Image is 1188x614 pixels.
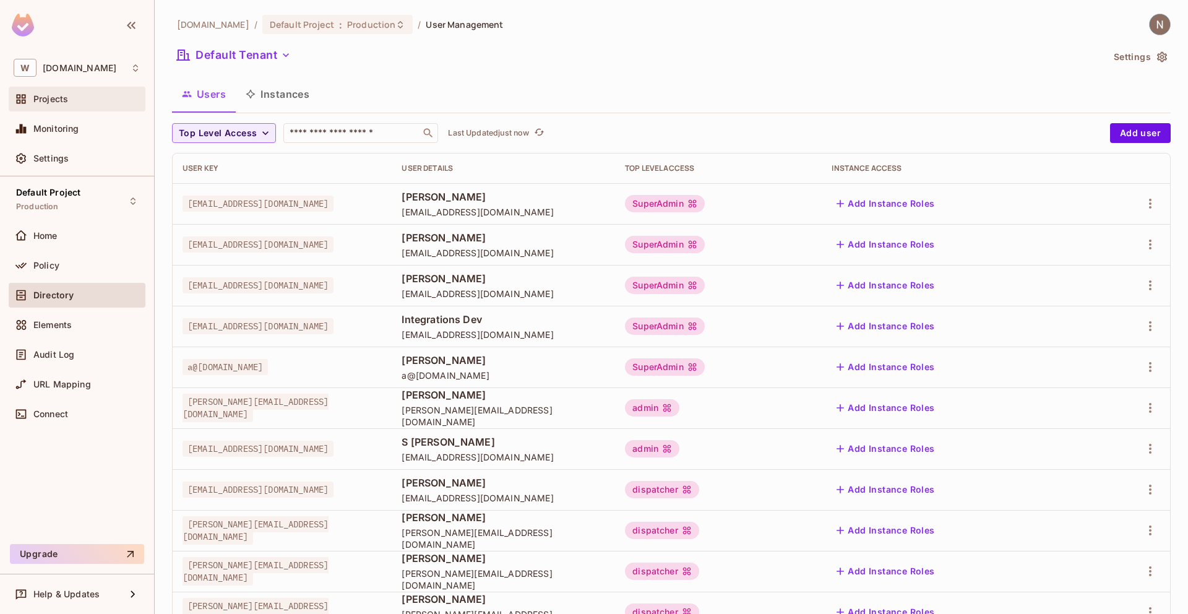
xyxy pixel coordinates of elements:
button: Add Instance Roles [832,194,939,214]
span: Projects [33,94,68,104]
span: [PERSON_NAME][EMAIL_ADDRESS][DOMAIN_NAME] [183,394,329,422]
p: Last Updated just now [448,128,529,138]
span: the active workspace [177,19,249,30]
span: [EMAIL_ADDRESS][DOMAIN_NAME] [183,318,334,334]
span: [PERSON_NAME][EMAIL_ADDRESS][DOMAIN_NAME] [183,557,329,586]
button: Add Instance Roles [832,275,939,295]
button: Add Instance Roles [832,439,939,459]
span: Directory [33,290,74,300]
span: Elements [33,320,72,330]
span: Settings [33,153,69,163]
div: User Key [183,163,382,173]
span: [EMAIL_ADDRESS][DOMAIN_NAME] [183,196,334,212]
button: Add Instance Roles [832,357,939,377]
div: SuperAdmin [625,318,705,335]
div: User Details [402,163,605,173]
div: SuperAdmin [625,195,705,212]
span: Click to refresh data [529,126,546,141]
span: [EMAIL_ADDRESS][DOMAIN_NAME] [183,482,334,498]
li: / [418,19,421,30]
span: [EMAIL_ADDRESS][DOMAIN_NAME] [183,236,334,253]
span: Home [33,231,58,241]
button: Default Tenant [172,45,296,65]
span: [PERSON_NAME] [402,592,605,606]
button: Add Instance Roles [832,316,939,336]
span: [EMAIL_ADDRESS][DOMAIN_NAME] [402,247,605,259]
span: [EMAIL_ADDRESS][DOMAIN_NAME] [402,451,605,463]
span: Production [347,19,395,30]
span: Default Project [270,19,334,30]
li: / [254,19,257,30]
span: [PERSON_NAME] [402,272,605,285]
span: [PERSON_NAME] [402,511,605,524]
span: [PERSON_NAME] [402,190,605,204]
button: Add Instance Roles [832,521,939,540]
span: [EMAIL_ADDRESS][DOMAIN_NAME] [183,277,334,293]
span: a@[DOMAIN_NAME] [402,370,605,381]
div: admin [625,399,679,417]
span: refresh [534,127,544,139]
button: Add Instance Roles [832,398,939,418]
div: SuperAdmin [625,277,705,294]
span: Default Project [16,188,80,197]
span: User Management [426,19,503,30]
span: [PERSON_NAME] [402,551,605,565]
button: Upgrade [10,544,144,564]
div: dispatcher [625,563,699,580]
button: Add Instance Roles [832,235,939,254]
span: Workspace: withpronto.com [43,63,116,73]
span: Help & Updates [33,589,100,599]
span: [PERSON_NAME] [402,353,605,367]
div: admin [625,440,679,457]
span: [PERSON_NAME][EMAIL_ADDRESS][DOMAIN_NAME] [402,568,605,591]
span: [PERSON_NAME][EMAIL_ADDRESS][DOMAIN_NAME] [402,404,605,428]
span: [EMAIL_ADDRESS][DOMAIN_NAME] [402,492,605,504]
span: [PERSON_NAME] [402,476,605,490]
span: Integrations Dev [402,313,605,326]
button: Add user [1110,123,1171,143]
button: Instances [236,79,319,110]
span: [PERSON_NAME][EMAIL_ADDRESS][DOMAIN_NAME] [183,516,329,545]
span: [EMAIL_ADDRESS][DOMAIN_NAME] [402,206,605,218]
span: Connect [33,409,68,419]
span: Audit Log [33,350,74,360]
span: Top Level Access [179,126,257,141]
button: Top Level Access [172,123,276,143]
span: [EMAIL_ADDRESS][DOMAIN_NAME] [402,329,605,340]
span: Monitoring [33,124,79,134]
button: Add Instance Roles [832,480,939,499]
span: [EMAIL_ADDRESS][DOMAIN_NAME] [183,441,334,457]
div: Top Level Access [625,163,812,173]
span: URL Mapping [33,379,91,389]
div: Instance Access [832,163,1077,173]
button: refresh [532,126,546,141]
div: dispatcher [625,522,699,539]
span: S [PERSON_NAME] [402,435,605,449]
span: [EMAIL_ADDRESS][DOMAIN_NAME] [402,288,605,300]
span: W [14,59,37,77]
span: [PERSON_NAME] [402,388,605,402]
span: Policy [33,261,59,270]
span: [PERSON_NAME][EMAIL_ADDRESS][DOMAIN_NAME] [402,527,605,550]
span: a@[DOMAIN_NAME] [183,359,268,375]
button: Add Instance Roles [832,561,939,581]
div: dispatcher [625,481,699,498]
img: SReyMgAAAABJRU5ErkJggg== [12,14,34,37]
div: SuperAdmin [625,358,705,376]
span: Production [16,202,59,212]
img: Naman Malik [1150,14,1170,35]
span: : [338,20,343,30]
span: [PERSON_NAME] [402,231,605,244]
button: Settings [1109,47,1171,67]
div: SuperAdmin [625,236,705,253]
button: Users [172,79,236,110]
